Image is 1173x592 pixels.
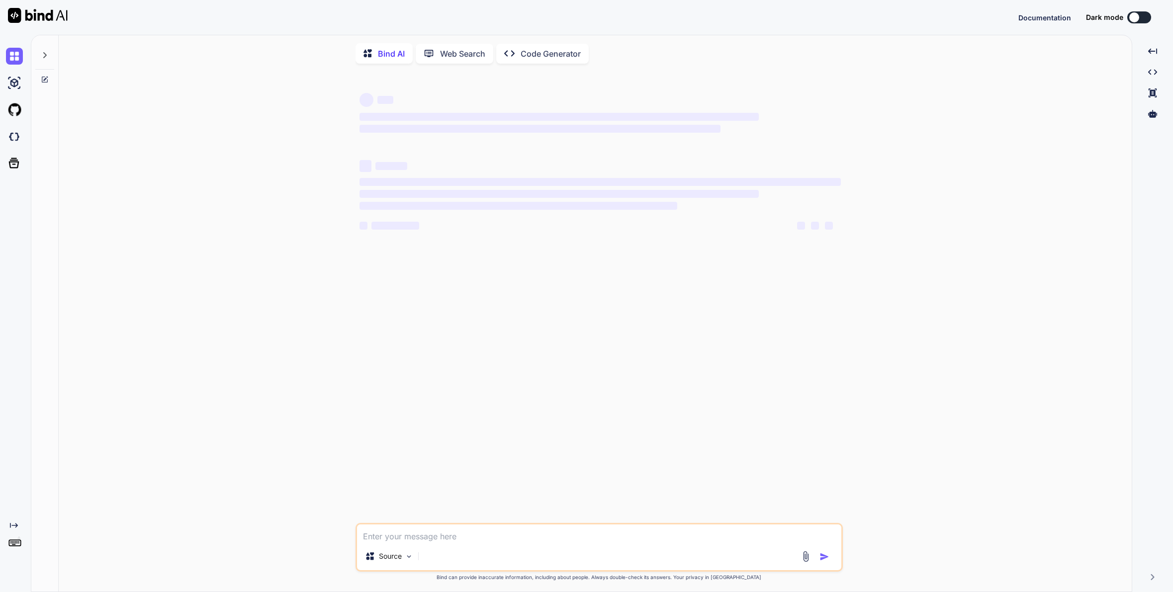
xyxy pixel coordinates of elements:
p: Bind AI [378,48,405,60]
img: githubLight [6,101,23,118]
p: Source [379,551,402,561]
span: ‌ [360,113,759,121]
span: ‌ [811,222,819,230]
span: ‌ [360,190,759,198]
span: ‌ [371,222,419,230]
img: ai-studio [6,75,23,91]
span: ‌ [360,178,841,186]
span: Dark mode [1086,12,1123,22]
p: Bind can provide inaccurate information, including about people. Always double-check its answers.... [356,574,843,581]
img: darkCloudIdeIcon [6,128,23,145]
span: ‌ [360,222,367,230]
img: icon [819,552,829,562]
p: Code Generator [521,48,581,60]
span: ‌ [360,125,721,133]
span: ‌ [360,202,677,210]
p: Web Search [440,48,485,60]
img: chat [6,48,23,65]
img: attachment [800,551,812,562]
span: ‌ [797,222,805,230]
span: Documentation [1018,13,1071,22]
img: Pick Models [405,552,413,561]
span: ‌ [360,160,371,172]
span: ‌ [375,162,407,170]
span: ‌ [377,96,393,104]
span: ‌ [825,222,833,230]
span: ‌ [360,93,373,107]
img: Bind AI [8,8,68,23]
button: Documentation [1018,12,1071,23]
